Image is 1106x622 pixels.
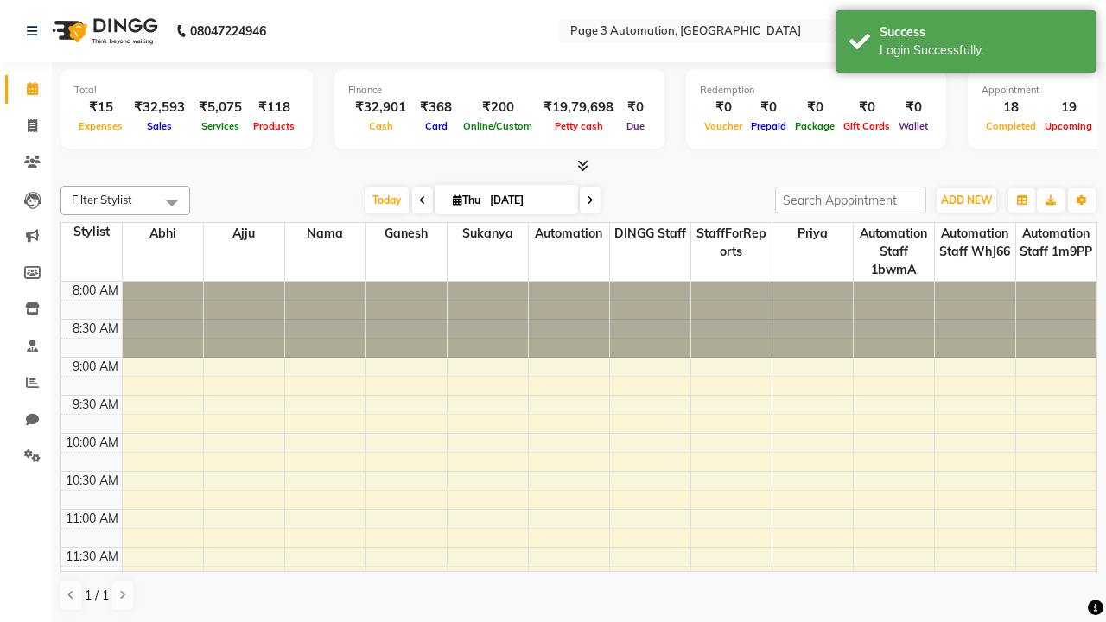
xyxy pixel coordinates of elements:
span: Today [365,187,409,213]
span: Ajju [204,223,284,244]
div: ₹19,79,698 [537,98,620,117]
span: Package [791,120,839,132]
div: 8:00 AM [69,282,122,300]
div: ₹0 [839,98,894,117]
span: StaffForReports [691,223,772,263]
div: 11:30 AM [62,548,122,566]
span: Sukanya [448,223,528,244]
span: Abhi [123,223,203,244]
span: Petty cash [550,120,607,132]
span: DINGG Staff [610,223,690,244]
span: Thu [448,194,485,206]
div: ₹0 [700,98,747,117]
div: 9:30 AM [69,396,122,414]
div: ₹0 [791,98,839,117]
b: 08047224946 [190,7,266,55]
div: ₹200 [459,98,537,117]
div: ₹32,593 [127,98,192,117]
div: Login Successfully. [880,41,1083,60]
span: ADD NEW [941,194,992,206]
span: Cash [365,120,397,132]
span: Automation Staff 1m9PP [1016,223,1097,263]
div: 19 [1040,98,1096,117]
span: Completed [982,120,1040,132]
span: Online/Custom [459,120,537,132]
img: logo [44,7,162,55]
div: Stylist [61,223,122,241]
span: Nama [285,223,365,244]
div: Finance [348,83,651,98]
div: 9:00 AM [69,358,122,376]
span: Products [249,120,299,132]
span: Wallet [894,120,932,132]
span: Automation [529,223,609,244]
span: Gift Cards [839,120,894,132]
span: Filter Stylist [72,193,132,206]
div: ₹368 [413,98,459,117]
span: Services [197,120,244,132]
div: ₹0 [747,98,791,117]
span: Automation Staff WhJ66 [935,223,1015,263]
span: Due [622,120,649,132]
div: ₹0 [894,98,932,117]
div: ₹0 [620,98,651,117]
button: ADD NEW [937,188,996,213]
div: Total [74,83,299,98]
div: Success [880,23,1083,41]
div: Redemption [700,83,932,98]
div: ₹118 [249,98,299,117]
div: 8:30 AM [69,320,122,338]
div: ₹5,075 [192,98,249,117]
div: ₹32,901 [348,98,413,117]
div: ₹15 [74,98,127,117]
span: Automation Staff 1bwmA [854,223,934,281]
div: 10:00 AM [62,434,122,452]
div: 11:00 AM [62,510,122,528]
span: Expenses [74,120,127,132]
div: 18 [982,98,1040,117]
span: Prepaid [747,120,791,132]
span: Ganesh [366,223,447,244]
span: Priya [772,223,853,244]
input: 2025-10-02 [485,187,571,213]
input: Search Appointment [775,187,926,213]
span: Card [421,120,452,132]
span: Sales [143,120,176,132]
span: Upcoming [1040,120,1096,132]
div: 10:30 AM [62,472,122,490]
span: Voucher [700,120,747,132]
span: 1 / 1 [85,587,109,605]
